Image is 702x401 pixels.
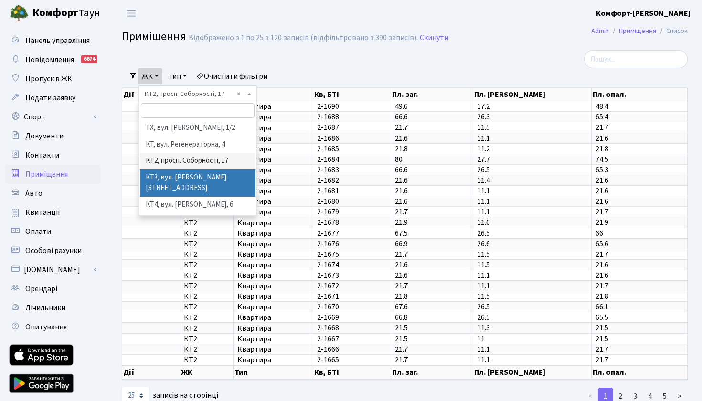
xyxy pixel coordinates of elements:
span: 2-1676 [317,239,339,249]
span: Квартира [237,113,308,121]
span: Квартира [237,198,308,205]
span: 21.5 [395,323,408,334]
span: Повідомлення [25,54,74,65]
span: Квартира [237,293,308,300]
span: Квартира [237,135,308,142]
span: 66.8 [395,312,408,323]
div: Відображено з 1 по 25 з 120 записів (відфільтровано з 390 записів). [189,33,418,42]
a: Скинути [420,33,448,42]
span: 27.7 [477,154,490,165]
span: 65.6 [596,239,608,249]
span: Приміщення [122,28,186,45]
th: Тип [234,365,313,380]
span: 11.1 [477,133,490,144]
span: 21.5 [596,323,608,334]
span: 67.6 [395,302,408,312]
span: Квартира [237,124,308,132]
span: 66.6 [395,112,408,122]
span: Квартира [237,325,308,332]
span: Квартира [237,335,308,343]
a: Оплати [5,222,100,241]
span: 2-1669 [317,312,339,323]
span: 80 [395,154,403,165]
span: Квартира [237,177,308,184]
span: 66.1 [596,302,608,312]
span: Контакти [25,150,59,160]
th: Дії [122,88,180,101]
span: 2-1666 [317,344,339,355]
span: 2-1690 [317,101,339,112]
span: 11.1 [477,344,490,355]
span: 2-1685 [317,144,339,154]
span: Квартира [237,156,308,163]
span: 2-1679 [317,207,339,217]
span: 21.7 [395,355,408,365]
span: 48.4 [596,101,608,112]
a: Панель управління [5,31,100,50]
a: Подати заявку [5,88,100,107]
span: Квартира [237,314,308,321]
span: Квартира [237,282,308,290]
span: 66.6 [395,165,408,175]
span: 67.5 [395,228,408,239]
span: 11.1 [477,281,490,291]
span: 17.2 [477,101,490,112]
th: Пл. [PERSON_NAME] [473,88,591,101]
span: 21.6 [596,133,608,144]
span: 21.8 [596,291,608,302]
th: Тип [234,88,313,101]
span: 21.6 [596,186,608,196]
span: 26.3 [477,112,490,122]
li: КТ2, просп. Соборності, 17 [140,153,255,169]
a: Документи [5,127,100,146]
a: ЖК [138,68,162,84]
span: 26.5 [477,302,490,312]
span: 21.7 [596,207,608,217]
button: Переключити навігацію [119,5,143,21]
li: КТ5, вул. [PERSON_NAME][STREET_ADDRESS] [140,213,255,240]
a: Комфорт-[PERSON_NAME] [596,8,691,19]
span: 21.5 [596,334,608,344]
a: [DOMAIN_NAME] [5,260,100,279]
span: 11.5 [477,249,490,260]
span: Видалити всі елементи [237,89,240,99]
span: 2-1674 [317,260,339,270]
span: Панель управління [25,35,90,46]
span: 2-1688 [317,112,339,122]
span: 2-1687 [317,123,339,133]
span: 2-1683 [317,165,339,175]
span: 21.8 [395,144,408,154]
span: 2-1684 [317,154,339,165]
span: 26.6 [477,239,490,249]
span: 11.1 [477,186,490,196]
span: 2-1678 [317,218,339,228]
span: 11.3 [477,323,490,334]
th: Пл. опал. [592,88,688,101]
span: 21.6 [596,260,608,270]
a: Орендарі [5,279,100,298]
th: Пл. [PERSON_NAME] [473,365,591,380]
span: 2-1677 [317,228,339,239]
span: 11 [477,334,485,344]
span: 2-1682 [317,175,339,186]
span: Приміщення [25,169,68,179]
span: Квартира [237,251,308,258]
span: Квартира [237,103,308,110]
span: Лічильники [25,303,65,313]
th: Дії [122,365,180,380]
span: Подати заявку [25,93,75,103]
span: Квартира [237,208,308,216]
a: Admin [591,26,609,36]
span: 21.7 [596,355,608,365]
span: КТ2 [184,251,230,258]
th: Кв, БТІ [313,88,391,101]
span: Особові рахунки [25,245,82,256]
span: КТ2 [184,282,230,290]
span: 21.6 [596,270,608,281]
a: Авто [5,184,100,203]
th: Пл. опал. [592,365,688,380]
span: КТ2, просп. Соборності, 17 [145,89,245,99]
span: 21.7 [596,281,608,291]
span: 2-1670 [317,302,339,312]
